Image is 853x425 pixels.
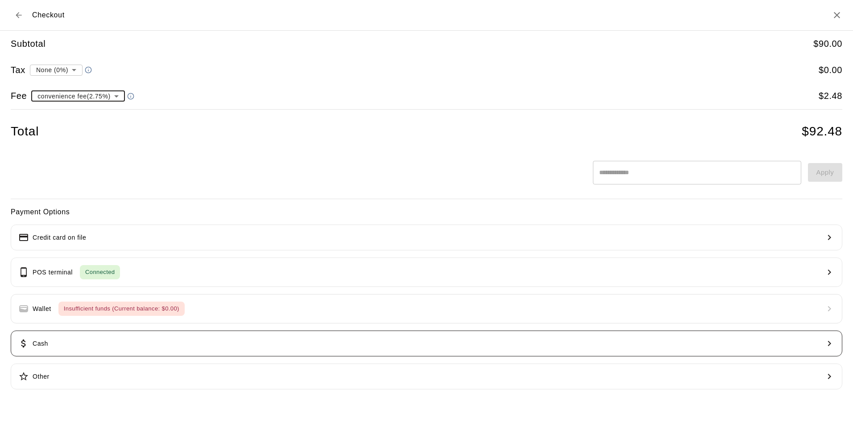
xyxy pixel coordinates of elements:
h5: $ 0.00 [819,64,842,76]
h5: $ 90.00 [813,38,842,50]
p: Credit card on file [33,233,86,242]
div: convenience fee ( 2.75 % ) [31,88,124,104]
span: Connected [80,267,120,278]
p: POS terminal [33,268,73,277]
h4: $ 92.48 [802,124,842,139]
button: Credit card on file [11,225,842,250]
button: Cash [11,331,842,356]
h5: $ 2.48 [819,90,842,102]
h5: Subtotal [11,38,46,50]
button: Close [832,10,842,20]
div: Checkout [11,7,65,23]
p: Other [33,372,50,381]
button: POS terminalConnected [11,257,842,287]
button: Back to cart [11,7,27,23]
button: Other [11,364,842,389]
h5: Fee [11,90,27,102]
h5: Tax [11,64,25,76]
div: None (0%) [30,61,83,78]
h4: Total [11,124,39,139]
p: Cash [33,339,48,348]
h6: Payment Options [11,206,842,218]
